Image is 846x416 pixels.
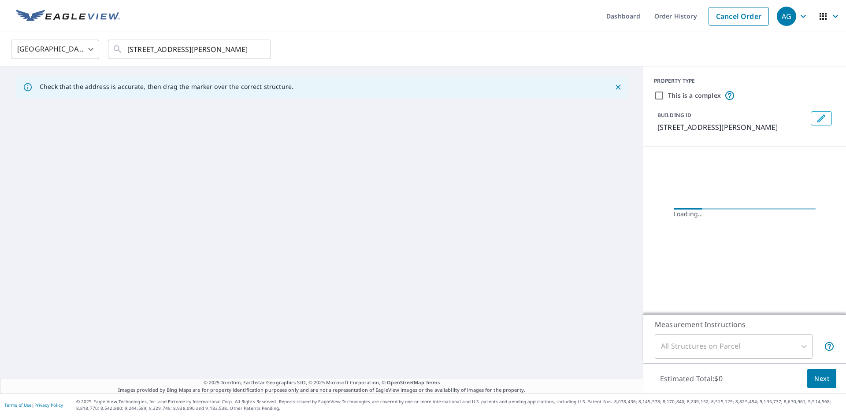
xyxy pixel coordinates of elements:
[426,379,440,386] a: Terms
[655,319,835,330] p: Measurement Instructions
[34,402,63,408] a: Privacy Policy
[76,398,842,412] p: © 2025 Eagle View Technologies, Inc. and Pictometry International Corp. All Rights Reserved. Repo...
[655,334,813,359] div: All Structures on Parcel
[674,210,816,218] div: Loading…
[814,373,829,384] span: Next
[4,402,63,408] p: |
[387,379,424,386] a: OpenStreetMap
[612,81,624,93] button: Close
[40,83,293,91] p: Check that the address is accurate, then drag the marker over the correct structure.
[653,369,730,388] p: Estimated Total: $0
[811,111,832,125] button: Edit building 1
[777,7,796,26] div: AG
[668,91,721,100] label: This is a complex
[807,369,836,389] button: Next
[127,37,253,62] input: Search by address or latitude-longitude
[657,111,691,119] p: BUILDING ID
[654,77,835,85] div: PROPERTY TYPE
[4,402,32,408] a: Terms of Use
[824,341,835,352] span: Your report will include each building or structure inside the parcel boundary. In some cases, du...
[204,379,440,387] span: © 2025 TomTom, Earthstar Geographics SIO, © 2025 Microsoft Corporation, ©
[16,10,120,23] img: EV Logo
[11,37,99,62] div: [GEOGRAPHIC_DATA]
[657,122,807,133] p: [STREET_ADDRESS][PERSON_NAME]
[709,7,769,26] a: Cancel Order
